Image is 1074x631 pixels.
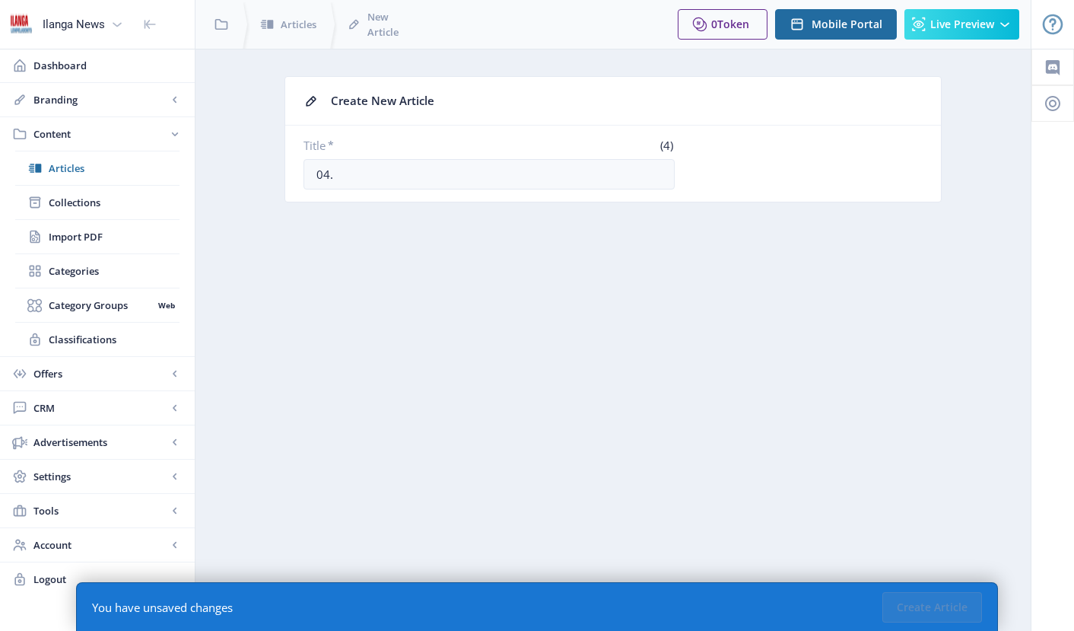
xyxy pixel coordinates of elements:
[33,503,167,518] span: Tools
[9,12,33,37] img: 6e32966d-d278-493e-af78-9af65f0c2223.png
[331,89,923,113] div: Create New Article
[49,229,180,244] span: Import PDF
[153,298,180,313] nb-badge: Web
[15,186,180,219] a: Collections
[49,161,180,176] span: Articles
[33,469,167,484] span: Settings
[49,195,180,210] span: Collections
[33,92,167,107] span: Branding
[904,9,1019,40] button: Live Preview
[33,435,167,450] span: Advertisements
[33,400,167,416] span: CRM
[882,592,982,623] button: Create Article
[658,138,675,153] span: (4)
[49,332,180,347] span: Classifications
[717,17,749,31] span: Token
[303,138,483,153] label: Title
[15,323,180,356] a: Classifications
[303,159,675,190] input: What's the title of your article?
[49,263,180,279] span: Categories
[15,288,180,322] a: Category GroupsWeb
[43,8,105,41] div: Ilanga News
[49,298,153,313] span: Category Groups
[92,600,233,615] div: You have unsaved changes
[812,18,882,30] span: Mobile Portal
[281,17,316,32] span: Articles
[15,254,180,288] a: Categories
[33,572,183,587] span: Logout
[930,18,994,30] span: Live Preview
[33,366,167,381] span: Offers
[367,9,418,40] span: New Article
[15,151,180,185] a: Articles
[33,537,167,553] span: Account
[775,9,897,40] button: Mobile Portal
[678,9,767,40] button: 0Token
[15,220,180,253] a: Import PDF
[33,58,183,73] span: Dashboard
[33,126,167,142] span: Content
